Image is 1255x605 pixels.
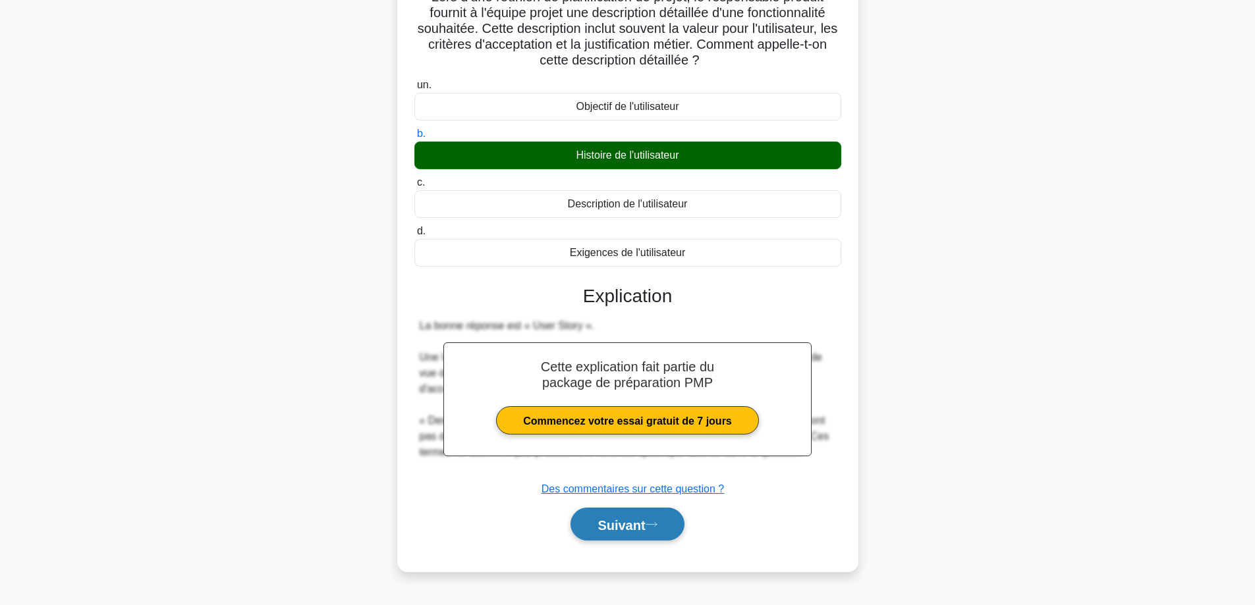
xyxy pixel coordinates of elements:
[583,286,672,306] font: Explication
[570,247,686,258] font: Exigences de l'utilisateur
[417,176,425,188] font: c.
[576,149,679,161] font: Histoire de l'utilisateur
[417,128,426,139] font: b.
[568,198,688,209] font: Description de l'utilisateur
[598,517,645,532] font: Suivant
[420,352,822,394] font: Une User Story est une description détaillée d'une fonctionnalité souhaitée du point de vue de l'...
[542,483,724,494] a: Des commentaires sur cette question ?
[420,415,829,458] font: « Description de l'utilisateur », « Exigence utilisateur » et « Objectif utilisateur » ne sont pa...
[417,79,432,90] font: un.
[420,320,595,331] font: La bonne réponse est « User Story ».
[417,225,426,236] font: d.
[496,406,759,434] a: Commencez votre essai gratuit de 7 jours
[571,508,684,541] button: Suivant
[576,101,679,112] font: Objectif de l'utilisateur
